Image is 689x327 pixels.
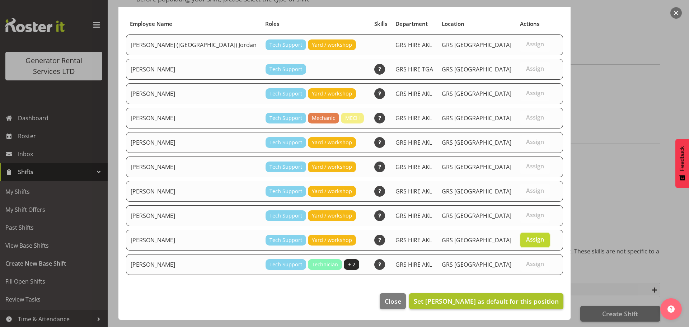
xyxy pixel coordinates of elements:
span: Tech Support [269,90,302,98]
span: GRS HIRE AKL [395,236,432,244]
span: GRS [GEOGRAPHIC_DATA] [442,114,511,122]
span: GRS [GEOGRAPHIC_DATA] [442,90,511,98]
span: Assign [526,41,544,48]
span: Yard / workshop [312,41,352,49]
td: [PERSON_NAME] [126,230,261,251]
td: [PERSON_NAME] [126,59,261,80]
span: Tech Support [269,114,302,122]
span: Feedback [679,146,685,171]
span: Employee Name [130,20,172,28]
span: GRS [GEOGRAPHIC_DATA] [442,163,511,171]
span: Tech Support [269,261,302,268]
button: Set [PERSON_NAME] as default for this position [409,293,563,309]
span: Assign [526,89,544,97]
td: [PERSON_NAME] [126,181,261,202]
td: [PERSON_NAME] [126,108,261,129]
span: Yard / workshop [312,139,352,146]
span: Yard / workshop [312,163,352,171]
td: [PERSON_NAME] [126,83,261,104]
span: GRS HIRE TGA [395,65,433,73]
span: GRS [GEOGRAPHIC_DATA] [442,41,511,49]
span: Location [442,20,464,28]
span: Assign [526,138,544,145]
button: Close [380,293,406,309]
span: GRS [GEOGRAPHIC_DATA] [442,236,511,244]
span: GRS HIRE AKL [395,261,432,268]
span: Yard / workshop [312,212,352,220]
span: Assign [526,65,544,72]
span: GRS HIRE AKL [395,114,432,122]
span: GRS [GEOGRAPHIC_DATA] [442,139,511,146]
span: Tech Support [269,187,302,195]
span: Skills [374,20,387,28]
span: Assign [526,114,544,121]
span: Tech Support [269,212,302,220]
span: Assign [526,211,544,219]
span: Close [385,296,401,306]
span: Roles [265,20,279,28]
span: GRS [GEOGRAPHIC_DATA] [442,65,511,73]
span: MECH [345,114,360,122]
span: Tech Support [269,41,302,49]
span: GRS HIRE AKL [395,90,432,98]
span: Assign [526,163,544,170]
td: [PERSON_NAME] [126,205,261,226]
span: Assign [526,236,544,243]
button: Feedback - Show survey [675,139,689,188]
span: GRS HIRE AKL [395,187,432,195]
span: Mechanic [312,114,335,122]
span: Yard / workshop [312,187,352,195]
td: [PERSON_NAME] ([GEOGRAPHIC_DATA]) Jordan [126,34,261,55]
span: + 2 [348,261,355,268]
span: Tech Support [269,139,302,146]
td: [PERSON_NAME] [126,157,261,177]
span: Yard / workshop [312,90,352,98]
td: [PERSON_NAME] [126,132,261,153]
span: Assign [526,187,544,194]
span: Department [395,20,428,28]
td: [PERSON_NAME] [126,254,261,275]
img: help-xxl-2.png [667,305,675,313]
span: GRS HIRE AKL [395,163,432,171]
span: Assign [526,260,544,267]
span: GRS [GEOGRAPHIC_DATA] [442,261,511,268]
span: GRS [GEOGRAPHIC_DATA] [442,187,511,195]
span: Yard / workshop [312,236,352,244]
span: Actions [520,20,539,28]
span: Technician [312,261,338,268]
span: GRS HIRE AKL [395,139,432,146]
span: Set [PERSON_NAME] as default for this position [414,297,559,305]
span: GRS [GEOGRAPHIC_DATA] [442,212,511,220]
span: GRS HIRE AKL [395,41,432,49]
span: Tech Support [269,65,302,73]
span: GRS HIRE AKL [395,212,432,220]
span: Tech Support [269,236,302,244]
span: Tech Support [269,163,302,171]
